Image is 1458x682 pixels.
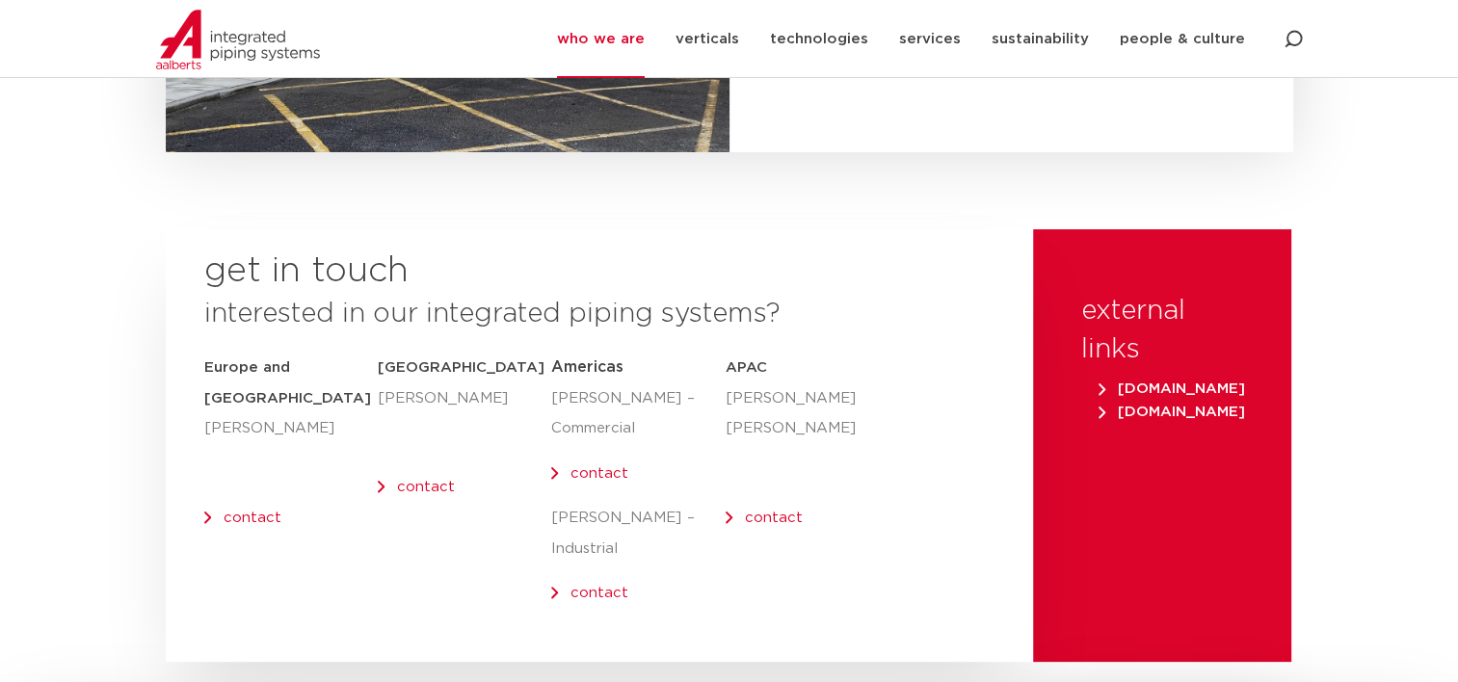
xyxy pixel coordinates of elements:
h3: interested in our integrated piping systems? [204,295,994,333]
p: [PERSON_NAME] [204,413,378,444]
span: [DOMAIN_NAME] [1099,405,1245,419]
h5: [GEOGRAPHIC_DATA] [378,353,551,383]
p: [PERSON_NAME] – Commercial [551,383,725,445]
p: [PERSON_NAME] [PERSON_NAME] [726,383,831,445]
a: contact [397,480,455,494]
strong: Europe and [GEOGRAPHIC_DATA] [204,360,371,406]
a: contact [224,511,281,525]
a: contact [570,466,628,481]
a: contact [745,511,803,525]
h2: get in touch [204,249,409,295]
a: [DOMAIN_NAME] [1091,381,1253,396]
p: [PERSON_NAME] – Industrial [551,503,725,564]
span: Americas [551,359,623,375]
h3: external links [1081,292,1243,369]
a: contact [570,586,628,600]
span: [DOMAIN_NAME] [1099,381,1245,396]
a: [DOMAIN_NAME] [1091,405,1253,419]
h5: APAC [726,353,831,383]
p: [PERSON_NAME] [378,383,551,414]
